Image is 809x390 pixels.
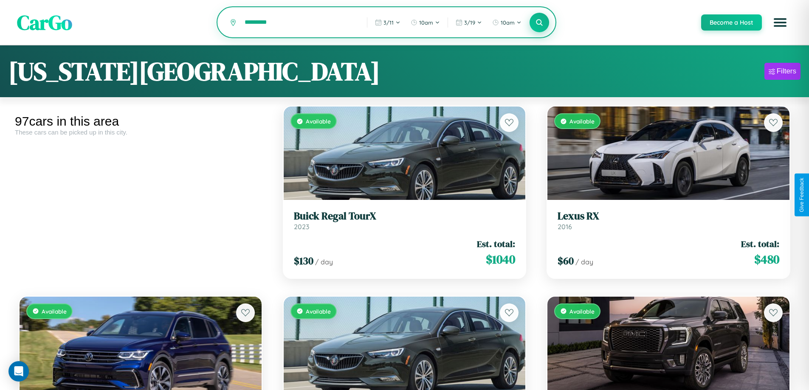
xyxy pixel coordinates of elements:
div: These cars can be picked up in this city. [15,129,266,136]
span: 2023 [294,222,309,231]
span: 10am [419,19,433,26]
h1: [US_STATE][GEOGRAPHIC_DATA] [8,54,380,89]
button: Open menu [768,11,792,34]
button: Become a Host [701,14,762,31]
h3: Lexus RX [558,210,779,222]
span: Available [42,308,67,315]
div: 97 cars in this area [15,114,266,129]
div: Give Feedback [799,178,805,212]
span: Available [306,118,331,125]
span: $ 130 [294,254,313,268]
span: 2016 [558,222,572,231]
button: 10am [488,16,526,29]
button: 3/19 [451,16,486,29]
span: Available [569,118,595,125]
span: $ 1040 [486,251,515,268]
span: 10am [501,19,515,26]
span: CarGo [17,8,72,36]
div: Filters [777,67,796,76]
h3: Buick Regal TourX [294,210,516,222]
span: Est. total: [741,238,779,250]
span: 3 / 19 [464,19,475,26]
span: $ 60 [558,254,574,268]
a: Buick Regal TourX2023 [294,210,516,231]
span: 3 / 11 [383,19,394,26]
button: 10am [406,16,444,29]
span: / day [315,258,333,266]
button: Filters [764,63,801,80]
span: Available [306,308,331,315]
div: Open Intercom Messenger [8,361,29,382]
span: $ 480 [754,251,779,268]
a: Lexus RX2016 [558,210,779,231]
span: Est. total: [477,238,515,250]
span: Available [569,308,595,315]
button: 3/11 [371,16,405,29]
span: / day [575,258,593,266]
